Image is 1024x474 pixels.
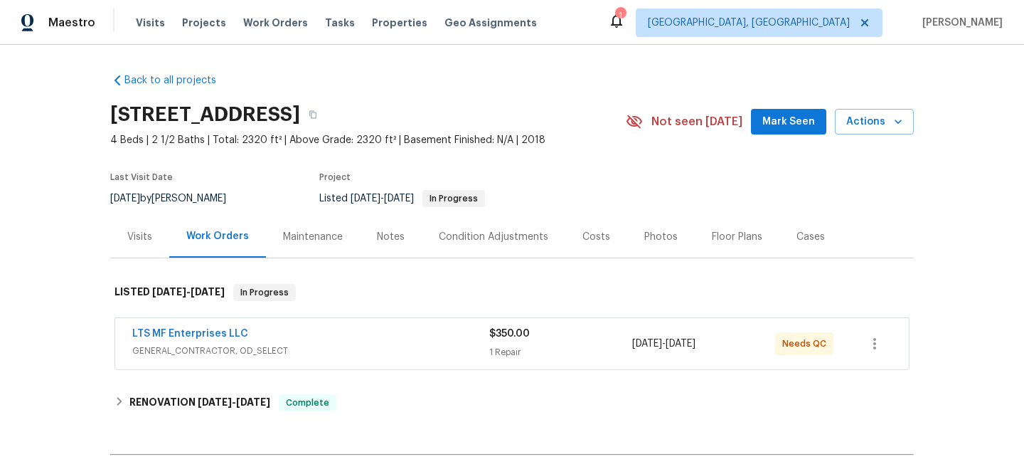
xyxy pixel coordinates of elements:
[110,190,243,207] div: by [PERSON_NAME]
[319,173,351,181] span: Project
[283,230,343,244] div: Maintenance
[666,339,695,349] span: [DATE]
[129,394,270,411] h6: RENOVATION
[751,109,826,135] button: Mark Seen
[762,113,815,131] span: Mark Seen
[351,194,414,204] span: -
[648,16,850,30] span: [GEOGRAPHIC_DATA], [GEOGRAPHIC_DATA]
[325,18,355,28] span: Tasks
[110,73,247,88] a: Back to all projects
[198,397,270,407] span: -
[236,397,270,407] span: [DATE]
[796,230,825,244] div: Cases
[424,194,484,203] span: In Progress
[243,16,308,30] span: Work Orders
[182,16,226,30] span: Projects
[132,344,489,358] span: GENERAL_CONTRACTOR, OD_SELECT
[110,270,914,315] div: LISTED [DATE]-[DATE]In Progress
[632,337,695,351] span: -
[651,115,742,129] span: Not seen [DATE]
[846,113,902,131] span: Actions
[152,287,225,297] span: -
[110,194,140,204] span: [DATE]
[489,345,632,359] div: 1 Repair
[235,285,294,300] span: In Progress
[110,107,300,122] h2: [STREET_ADDRESS]
[782,337,832,351] span: Needs QC
[917,16,1003,30] span: [PERSON_NAME]
[280,396,335,410] span: Complete
[712,230,762,244] div: Floor Plans
[110,173,173,181] span: Last Visit Date
[110,386,914,420] div: RENOVATION [DATE]-[DATE]Complete
[48,16,95,30] span: Maestro
[351,194,380,204] span: [DATE]
[489,329,530,339] span: $350.00
[644,230,678,244] div: Photos
[114,284,225,301] h6: LISTED
[319,194,485,204] span: Listed
[186,229,249,243] div: Work Orders
[152,287,186,297] span: [DATE]
[632,339,662,349] span: [DATE]
[132,329,248,339] a: LTS MF Enterprises LLC
[377,230,405,244] div: Notes
[127,230,152,244] div: Visits
[615,9,625,23] div: 1
[582,230,610,244] div: Costs
[110,133,626,147] span: 4 Beds | 2 1/2 Baths | Total: 2320 ft² | Above Grade: 2320 ft² | Basement Finished: N/A | 2018
[198,397,232,407] span: [DATE]
[384,194,414,204] span: [DATE]
[444,16,537,30] span: Geo Assignments
[439,230,548,244] div: Condition Adjustments
[835,109,914,135] button: Actions
[136,16,165,30] span: Visits
[372,16,427,30] span: Properties
[191,287,225,297] span: [DATE]
[300,102,326,127] button: Copy Address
